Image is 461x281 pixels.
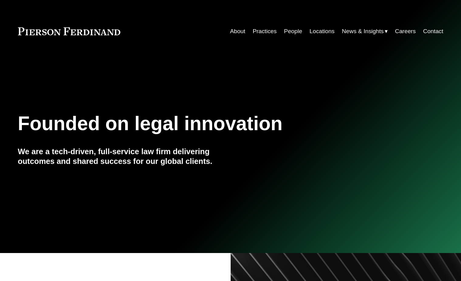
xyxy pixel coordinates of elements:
[18,147,231,166] h4: We are a tech-driven, full-service law firm delivering outcomes and shared success for our global...
[284,26,302,37] a: People
[230,26,245,37] a: About
[342,26,388,37] a: folder dropdown
[18,113,373,135] h1: Founded on legal innovation
[253,26,277,37] a: Practices
[342,26,384,37] span: News & Insights
[310,26,335,37] a: Locations
[395,26,416,37] a: Careers
[423,26,443,37] a: Contact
